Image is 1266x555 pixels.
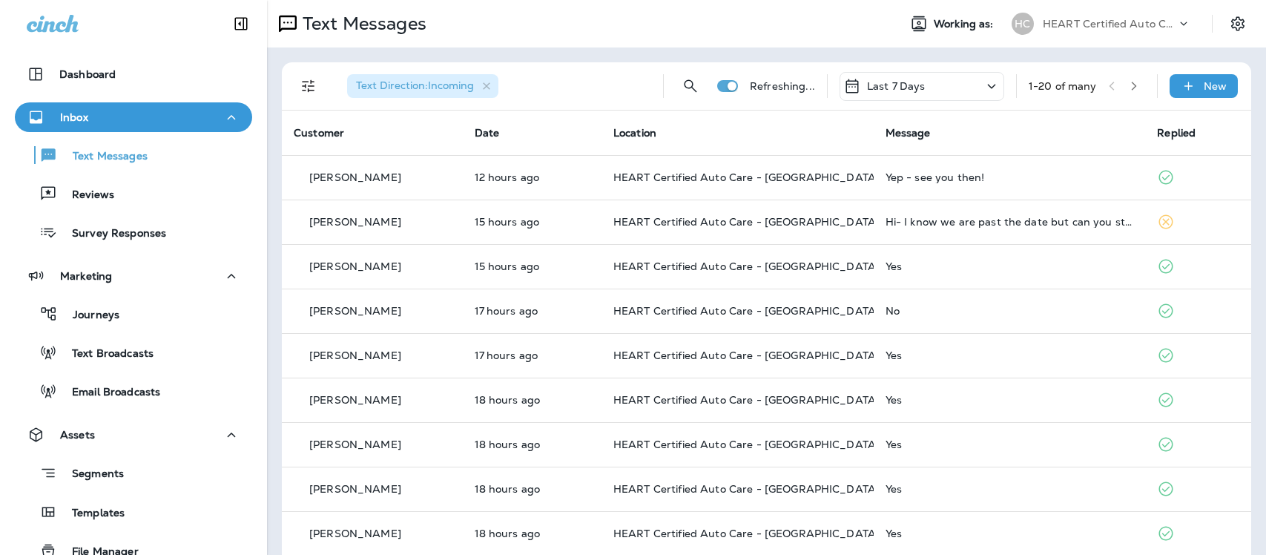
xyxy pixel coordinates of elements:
p: Templates [57,507,125,521]
span: Date [475,126,500,139]
p: Sep 30, 2025 01:15 PM [475,216,590,228]
p: New [1204,80,1227,92]
span: Working as: [934,18,997,30]
div: Yes [886,349,1134,361]
span: HEART Certified Auto Care - [GEOGRAPHIC_DATA] [613,304,880,318]
p: Sep 30, 2025 12:32 PM [475,260,590,272]
p: Marketing [60,270,112,282]
p: Text Messages [58,150,148,164]
button: Collapse Sidebar [220,9,262,39]
p: [PERSON_NAME] [309,483,401,495]
p: [PERSON_NAME] [309,216,401,228]
p: [PERSON_NAME] [309,349,401,361]
p: Sep 30, 2025 03:32 PM [475,171,590,183]
span: Location [613,126,656,139]
span: HEART Certified Auto Care - [GEOGRAPHIC_DATA] [613,527,880,540]
span: Customer [294,126,344,139]
button: Marketing [15,261,252,291]
div: Hi- I know we are past the date but can you still give us the same rate? [886,216,1134,228]
button: Settings [1224,10,1251,37]
button: Reviews [15,178,252,209]
p: [PERSON_NAME] [309,394,401,406]
p: Last 7 Days [867,80,926,92]
button: Dashboard [15,59,252,89]
span: HEART Certified Auto Care - [GEOGRAPHIC_DATA] [613,482,880,496]
div: Yes [886,528,1134,539]
span: HEART Certified Auto Care - [GEOGRAPHIC_DATA] [613,349,880,362]
span: Text Direction : Incoming [356,79,474,92]
button: Search Messages [676,71,705,101]
p: [PERSON_NAME] [309,171,401,183]
p: Sep 30, 2025 10:05 AM [475,394,590,406]
span: Replied [1157,126,1196,139]
button: Text Broadcasts [15,337,252,368]
p: Reviews [57,188,114,203]
p: Refreshing... [750,80,815,92]
p: Dashboard [59,68,116,80]
p: [PERSON_NAME] [309,439,401,450]
p: [PERSON_NAME] [309,528,401,539]
div: Yes [886,483,1134,495]
span: HEART Certified Auto Care - [GEOGRAPHIC_DATA] [613,260,880,273]
button: Templates [15,496,252,528]
button: Text Messages [15,139,252,171]
button: Filters [294,71,323,101]
p: Sep 30, 2025 10:27 AM [475,349,590,361]
p: Sep 30, 2025 09:51 AM [475,439,590,450]
span: HEART Certified Auto Care - [GEOGRAPHIC_DATA] [613,393,880,407]
div: Yep - see you then! [886,171,1134,183]
p: Assets [60,429,95,441]
div: Yes [886,394,1134,406]
div: HC [1012,13,1034,35]
p: Survey Responses [57,227,166,241]
p: Email Broadcasts [57,386,160,400]
p: Sep 30, 2025 09:33 AM [475,528,590,539]
div: Text Direction:Incoming [347,74,498,98]
p: Text Broadcasts [57,347,154,361]
button: Survey Responses [15,217,252,248]
p: Segments [57,467,124,482]
button: Inbox [15,102,252,132]
button: Email Broadcasts [15,375,252,407]
p: Text Messages [297,13,426,35]
span: HEART Certified Auto Care - [GEOGRAPHIC_DATA] [613,215,880,229]
p: HEART Certified Auto Care [1043,18,1176,30]
div: No [886,305,1134,317]
p: Inbox [60,111,88,123]
div: Yes [886,439,1134,450]
span: Message [886,126,931,139]
p: [PERSON_NAME] [309,260,401,272]
span: HEART Certified Auto Care - [GEOGRAPHIC_DATA] [613,171,880,184]
button: Journeys [15,298,252,329]
p: Sep 30, 2025 09:36 AM [475,483,590,495]
button: Assets [15,420,252,450]
p: Sep 30, 2025 10:45 AM [475,305,590,317]
div: Yes [886,260,1134,272]
p: [PERSON_NAME] [309,305,401,317]
button: Segments [15,457,252,489]
div: 1 - 20 of many [1029,80,1097,92]
p: Journeys [58,309,119,323]
span: HEART Certified Auto Care - [GEOGRAPHIC_DATA] [613,438,880,451]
